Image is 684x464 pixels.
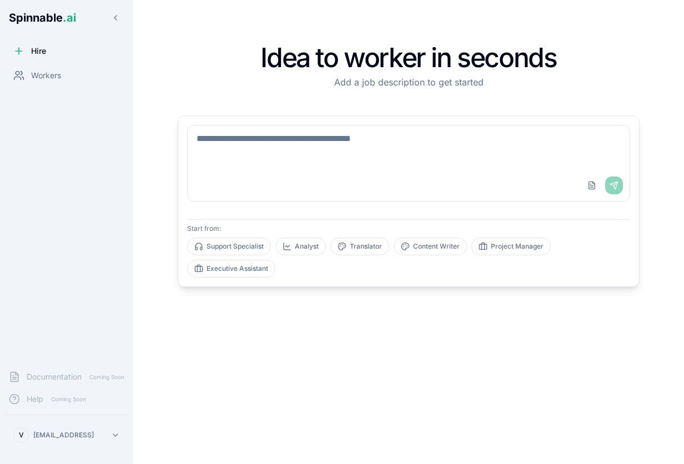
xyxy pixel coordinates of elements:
[48,394,89,405] span: Coming Soon
[394,238,467,255] button: Content Writer
[63,11,76,24] span: .ai
[27,394,43,405] span: Help
[187,260,275,278] button: Executive Assistant
[31,70,61,81] span: Workers
[330,238,389,255] button: Translator
[33,431,94,440] p: [EMAIL_ADDRESS]
[178,75,640,89] p: Add a job description to get started
[27,371,82,382] span: Documentation
[31,46,46,57] span: Hire
[9,424,124,446] button: V[EMAIL_ADDRESS]
[178,44,640,71] h1: Idea to worker in seconds
[187,238,271,255] button: Support Specialist
[86,372,128,382] span: Coming Soon
[19,431,24,440] span: V
[9,11,76,24] span: Spinnable
[275,238,326,255] button: Analyst
[187,224,630,233] p: Start from:
[471,238,551,255] button: Project Manager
